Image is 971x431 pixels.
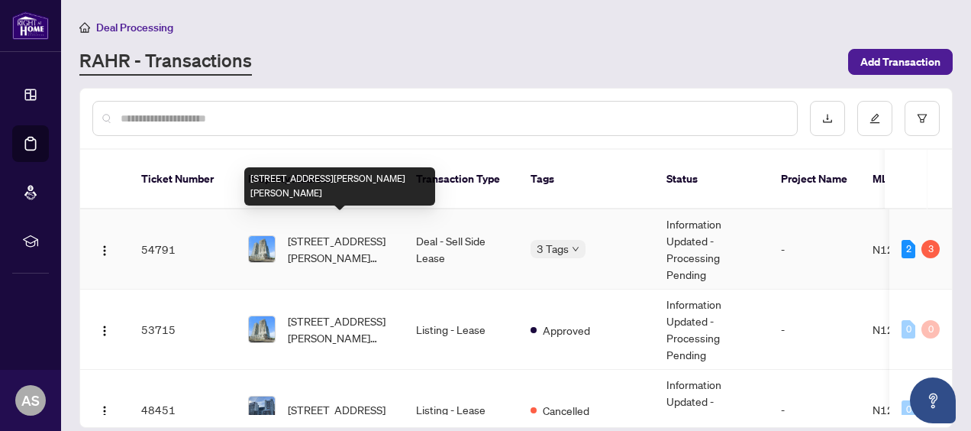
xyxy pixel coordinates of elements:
[129,290,236,370] td: 53715
[572,245,579,253] span: down
[654,290,769,370] td: Information Updated - Processing Pending
[654,209,769,290] td: Information Updated - Processing Pending
[769,290,860,370] td: -
[98,325,111,337] img: Logo
[404,150,518,209] th: Transaction Type
[92,237,117,261] button: Logo
[249,236,275,262] img: thumbnail-img
[910,378,956,423] button: Open asap
[902,400,915,419] div: 0
[769,209,860,290] td: -
[404,290,518,370] td: Listing - Lease
[537,240,569,258] span: 3 Tags
[518,150,654,209] th: Tags
[98,405,111,417] img: Logo
[857,101,892,136] button: edit
[902,240,915,258] div: 2
[917,113,927,124] span: filter
[92,397,117,422] button: Logo
[860,50,940,74] span: Add Transaction
[249,316,275,342] img: thumbnail-img
[902,320,915,339] div: 0
[96,21,173,34] span: Deal Processing
[98,245,111,257] img: Logo
[12,11,49,40] img: logo
[79,22,90,33] span: home
[822,113,833,124] span: download
[543,402,589,419] span: Cancelled
[810,101,845,136] button: download
[129,209,236,290] td: 54791
[905,101,940,136] button: filter
[873,322,935,336] span: N12408044
[654,150,769,209] th: Status
[869,113,880,124] span: edit
[921,320,940,339] div: 0
[543,322,590,339] span: Approved
[873,403,935,416] span: N12339882
[249,397,275,423] img: thumbnail-img
[288,232,392,266] span: [STREET_ADDRESS][PERSON_NAME][PERSON_NAME]
[236,150,404,209] th: Property Address
[79,48,252,76] a: RAHR - Transactions
[860,150,952,209] th: MLS #
[244,167,435,206] div: [STREET_ADDRESS][PERSON_NAME][PERSON_NAME]
[921,240,940,258] div: 3
[848,49,953,75] button: Add Transaction
[769,150,860,209] th: Project Name
[21,390,40,411] span: AS
[404,209,518,290] td: Deal - Sell Side Lease
[129,150,236,209] th: Ticket Number
[288,401,385,418] span: [STREET_ADDRESS]
[288,313,392,346] span: [STREET_ADDRESS][PERSON_NAME][PERSON_NAME]
[92,317,117,342] button: Logo
[873,242,935,256] span: N12408044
